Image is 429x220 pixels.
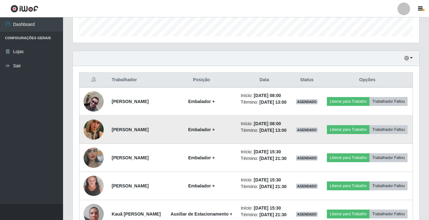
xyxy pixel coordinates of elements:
th: Trabalhador [108,73,166,88]
li: Início: [241,149,288,155]
button: Liberar para Trabalho [327,125,369,134]
img: 1653531676872.jpeg [84,140,104,176]
button: Liberar para Trabalho [327,210,369,218]
button: Trabalhador Faltou [369,97,408,106]
li: Término: [241,155,288,162]
button: Liberar para Trabalho [327,181,369,190]
strong: [PERSON_NAME] [112,155,148,160]
strong: [PERSON_NAME] [112,127,148,132]
li: Término: [241,127,288,134]
img: 1737544290674.jpeg [84,172,104,199]
li: Término: [241,211,288,218]
img: CoreUI Logo [10,5,38,13]
strong: Embalador + [188,155,215,160]
time: [DATE] 21:30 [259,156,287,161]
strong: Embalador + [188,99,215,104]
span: AGENDADO [296,184,318,189]
button: Trabalhador Faltou [369,210,408,218]
li: Início: [241,177,288,183]
button: Trabalhador Faltou [369,125,408,134]
time: [DATE] 08:00 [254,93,281,98]
span: AGENDADO [296,127,318,132]
time: [DATE] 15:30 [254,149,281,154]
strong: [PERSON_NAME] [112,183,148,188]
th: Posição [166,73,237,88]
strong: [PERSON_NAME] [112,99,148,104]
th: Status [292,73,322,88]
strong: Auxiliar de Estacionamento + [171,211,232,217]
strong: Kauã [PERSON_NAME] [112,211,161,217]
time: [DATE] 21:30 [259,212,287,217]
li: Término: [241,99,288,106]
time: [DATE] 08:00 [254,121,281,126]
li: Início: [241,92,288,99]
button: Liberar para Trabalho [327,153,369,162]
li: Início: [241,205,288,211]
th: Data [237,73,292,88]
button: Trabalhador Faltou [369,181,408,190]
img: 1757424338054.jpeg [84,112,104,148]
strong: Embalador + [188,127,215,132]
time: [DATE] 13:00 [259,100,287,105]
button: Trabalhador Faltou [369,153,408,162]
th: Opções [322,73,413,88]
span: AGENDADO [296,156,318,161]
button: Liberar para Trabalho [327,97,369,106]
time: [DATE] 13:00 [259,128,287,133]
span: AGENDADO [296,212,318,217]
img: 1732812097920.jpeg [84,91,104,112]
li: Início: [241,120,288,127]
time: [DATE] 21:30 [259,184,287,189]
span: AGENDADO [296,99,318,104]
time: [DATE] 15:30 [254,205,281,211]
strong: Embalador + [188,183,215,188]
time: [DATE] 15:30 [254,177,281,182]
li: Término: [241,183,288,190]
